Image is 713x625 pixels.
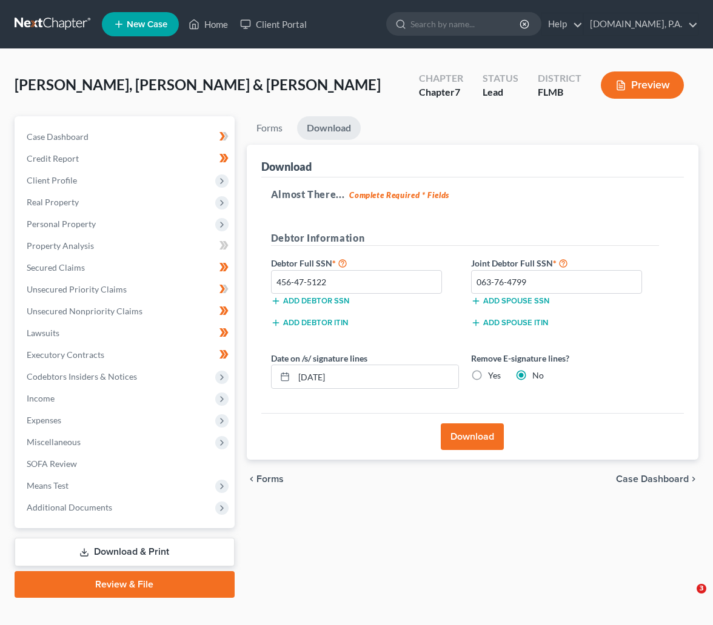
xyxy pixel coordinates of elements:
[465,256,665,270] label: Joint Debtor Full SSN
[410,13,521,35] input: Search by name...
[17,126,235,148] a: Case Dashboard
[27,437,81,447] span: Miscellaneous
[27,197,79,207] span: Real Property
[27,153,79,164] span: Credit Report
[297,116,361,140] a: Download
[27,349,104,360] span: Executory Contracts
[27,480,69,491] span: Means Test
[538,85,581,99] div: FLMB
[419,85,463,99] div: Chapter
[247,474,256,484] i: chevron_left
[271,352,367,365] label: Date on /s/ signature lines
[584,13,698,35] a: [DOMAIN_NAME], P.A.
[471,318,548,328] button: Add spouse ITIN
[17,344,235,366] a: Executory Contracts
[261,159,312,174] div: Download
[27,306,142,316] span: Unsecured Nonpriority Claims
[27,219,96,229] span: Personal Property
[697,584,706,594] span: 3
[247,116,292,140] a: Forms
[441,423,504,450] button: Download
[271,318,348,328] button: Add debtor ITIN
[27,262,85,273] span: Secured Claims
[17,300,235,322] a: Unsecured Nonpriority Claims
[616,474,698,484] a: Case Dashboard chevron_right
[15,571,235,598] a: Review & File
[271,231,659,246] h5: Debtor Information
[689,474,698,484] i: chevron_right
[17,235,235,257] a: Property Analysis
[17,322,235,344] a: Lawsuits
[27,502,112,512] span: Additional Documents
[27,131,89,142] span: Case Dashboard
[27,458,77,469] span: SOFA Review
[17,148,235,170] a: Credit Report
[265,256,465,270] label: Debtor Full SSN
[15,538,235,566] a: Download & Print
[471,270,643,294] input: XXX-XX-XXXX
[256,474,284,484] span: Forms
[27,284,127,294] span: Unsecured Priority Claims
[127,20,167,29] span: New Case
[672,584,701,613] iframe: Intercom live chat
[17,279,235,300] a: Unsecured Priority Claims
[471,352,659,365] label: Remove E-signature lines?
[271,187,674,202] h5: Almost There...
[455,86,460,98] span: 7
[182,13,234,35] a: Home
[27,415,61,425] span: Expenses
[419,71,463,85] div: Chapter
[17,257,235,279] a: Secured Claims
[542,13,583,35] a: Help
[294,365,458,388] input: MM/DD/YYYY
[483,85,518,99] div: Lead
[271,296,349,306] button: Add debtor SSN
[488,369,501,382] label: Yes
[15,76,381,93] span: [PERSON_NAME], [PERSON_NAME] & [PERSON_NAME]
[234,13,313,35] a: Client Portal
[349,190,449,200] strong: Complete Required * Fields
[532,369,544,382] label: No
[538,71,581,85] div: District
[27,371,137,382] span: Codebtors Insiders & Notices
[17,453,235,475] a: SOFA Review
[27,393,55,403] span: Income
[27,328,59,338] span: Lawsuits
[271,270,443,294] input: XXX-XX-XXXX
[247,474,300,484] button: chevron_left Forms
[616,474,689,484] span: Case Dashboard
[471,296,549,306] button: Add spouse SSN
[601,71,684,99] button: Preview
[483,71,518,85] div: Status
[27,240,94,251] span: Property Analysis
[27,175,77,185] span: Client Profile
